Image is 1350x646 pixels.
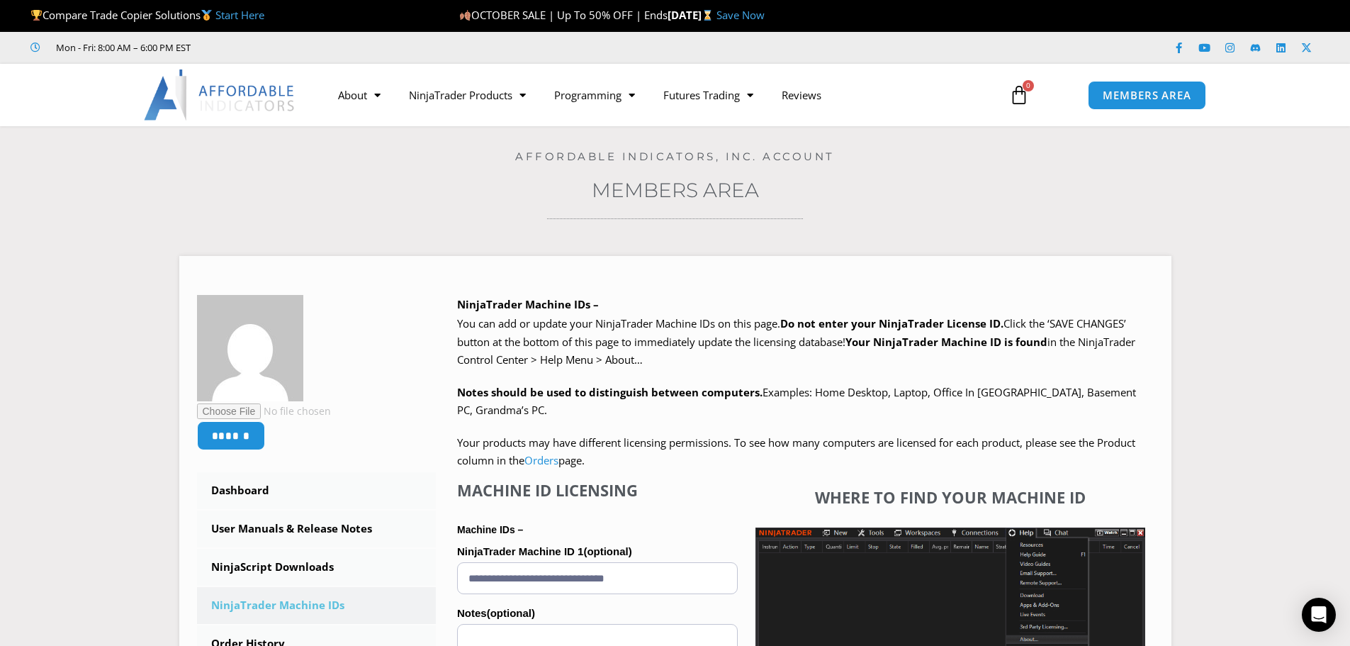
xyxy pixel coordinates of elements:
span: Your products may have different licensing permissions. To see how many computers are licensed fo... [457,435,1135,468]
h4: Where to find your Machine ID [755,488,1145,506]
img: 🥇 [201,10,212,21]
span: (optional) [487,607,535,619]
a: Reviews [767,79,836,111]
a: Futures Trading [649,79,767,111]
span: Compare Trade Copier Solutions [30,8,264,22]
img: 🍂 [460,10,471,21]
a: MEMBERS AREA [1088,81,1206,110]
span: Click the ‘SAVE CHANGES’ button at the bottom of this page to immediately update the licensing da... [457,316,1135,367]
a: Save Now [716,8,765,22]
a: User Manuals & Release Notes [197,511,437,547]
a: About [324,79,395,111]
strong: Notes should be used to distinguish between computers. [457,385,763,399]
strong: [DATE] [668,8,716,22]
span: MEMBERS AREA [1103,90,1191,101]
nav: Menu [324,79,993,111]
span: (optional) [583,545,631,557]
a: Dashboard [197,472,437,509]
a: Programming [540,79,649,111]
a: NinjaTrader Products [395,79,540,111]
a: Members Area [592,178,759,202]
img: LogoAI | Affordable Indicators – NinjaTrader [144,69,296,121]
b: Do not enter your NinjaTrader License ID. [780,316,1003,330]
a: Affordable Indicators, Inc. Account [515,150,835,163]
h4: Machine ID Licensing [457,481,738,499]
img: ⌛ [702,10,713,21]
label: Notes [457,603,738,624]
strong: Your NinjaTrader Machine ID is found [845,335,1047,349]
label: NinjaTrader Machine ID 1 [457,541,738,562]
a: 0 [988,74,1050,116]
img: 3e4215732b480a577a431e02f023b14788c37309de45a39fd5140d6c46472014 [197,295,303,401]
b: NinjaTrader Machine IDs – [457,297,599,311]
div: Open Intercom Messenger [1302,598,1336,632]
span: You can add or update your NinjaTrader Machine IDs on this page. [457,316,780,330]
a: Start Here [215,8,264,22]
span: 0 [1023,80,1034,91]
img: 🏆 [31,10,42,21]
a: NinjaTrader Machine IDs [197,587,437,624]
a: NinjaScript Downloads [197,549,437,586]
strong: Machine IDs – [457,524,523,535]
span: Mon - Fri: 8:00 AM – 6:00 PM EST [52,39,191,56]
span: OCTOBER SALE | Up To 50% OFF | Ends [459,8,668,22]
span: Examples: Home Desktop, Laptop, Office In [GEOGRAPHIC_DATA], Basement PC, Grandma’s PC. [457,385,1136,418]
iframe: Customer reviews powered by Trustpilot [210,40,423,55]
a: Orders [524,453,558,467]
